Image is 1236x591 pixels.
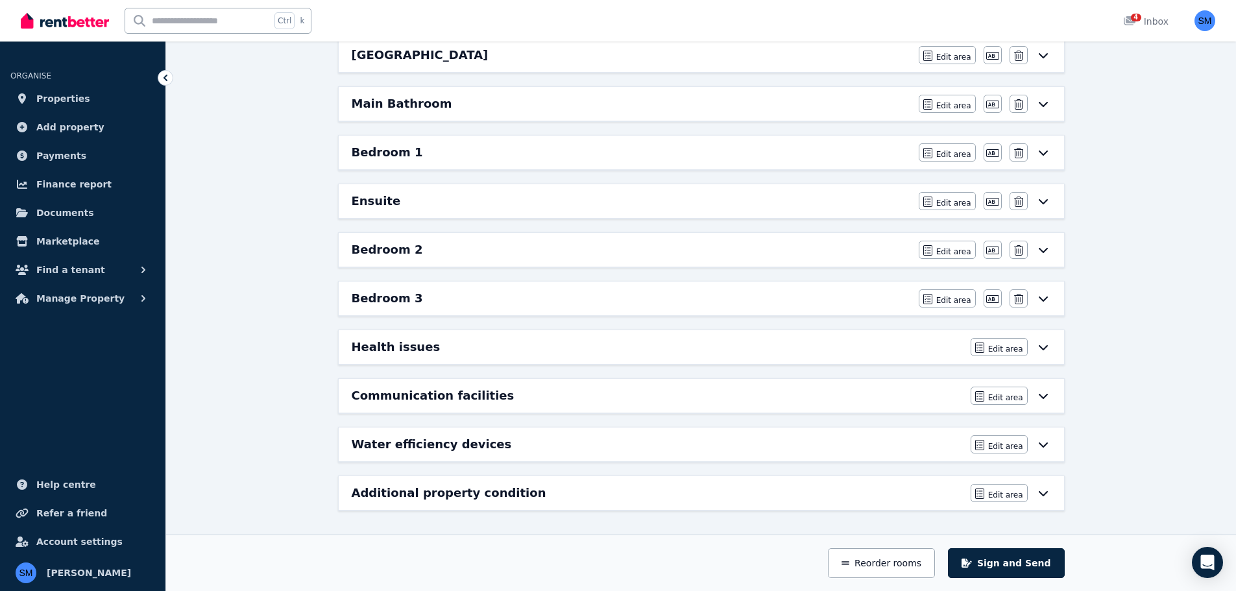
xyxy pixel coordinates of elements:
[919,95,976,113] button: Edit area
[919,46,976,64] button: Edit area
[21,11,109,30] img: RentBetter
[936,52,971,62] span: Edit area
[1123,15,1169,28] div: Inbox
[36,505,107,521] span: Refer a friend
[352,484,546,502] h6: Additional property condition
[10,114,155,140] a: Add property
[10,228,155,254] a: Marketplace
[10,86,155,112] a: Properties
[988,441,1023,452] span: Edit area
[1131,14,1141,21] span: 4
[36,477,96,492] span: Help centre
[16,562,36,583] img: Stephen Montgomery
[971,435,1028,453] button: Edit area
[10,257,155,283] button: Find a tenant
[10,200,155,226] a: Documents
[36,534,123,549] span: Account settings
[352,338,441,356] h6: Health issues
[36,291,125,306] span: Manage Property
[10,71,51,80] span: ORGANISE
[352,95,452,113] h6: Main Bathroom
[36,148,86,163] span: Payments
[47,565,131,581] span: [PERSON_NAME]
[936,101,971,111] span: Edit area
[936,247,971,257] span: Edit area
[971,338,1028,356] button: Edit area
[352,46,489,64] h6: [GEOGRAPHIC_DATA]
[936,198,971,208] span: Edit area
[988,392,1023,403] span: Edit area
[36,262,105,278] span: Find a tenant
[10,472,155,498] a: Help centre
[971,484,1028,502] button: Edit area
[1192,547,1223,578] div: Open Intercom Messenger
[10,143,155,169] a: Payments
[352,241,423,259] h6: Bedroom 2
[919,241,976,259] button: Edit area
[10,285,155,311] button: Manage Property
[352,192,401,210] h6: Ensuite
[948,548,1064,578] button: Sign and Send
[274,12,295,29] span: Ctrl
[36,176,112,192] span: Finance report
[919,143,976,162] button: Edit area
[1194,10,1215,31] img: Stephen Montgomery
[971,387,1028,405] button: Edit area
[352,387,515,405] h6: Communication facilities
[936,295,971,306] span: Edit area
[36,119,104,135] span: Add property
[919,192,976,210] button: Edit area
[10,500,155,526] a: Refer a friend
[300,16,304,26] span: k
[352,143,423,162] h6: Bedroom 1
[36,205,94,221] span: Documents
[10,529,155,555] a: Account settings
[36,234,99,249] span: Marketplace
[988,490,1023,500] span: Edit area
[36,91,90,106] span: Properties
[352,435,512,453] h6: Water efficiency devices
[988,344,1023,354] span: Edit area
[10,171,155,197] a: Finance report
[352,289,423,308] h6: Bedroom 3
[828,548,935,578] button: Reorder rooms
[919,289,976,308] button: Edit area
[936,149,971,160] span: Edit area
